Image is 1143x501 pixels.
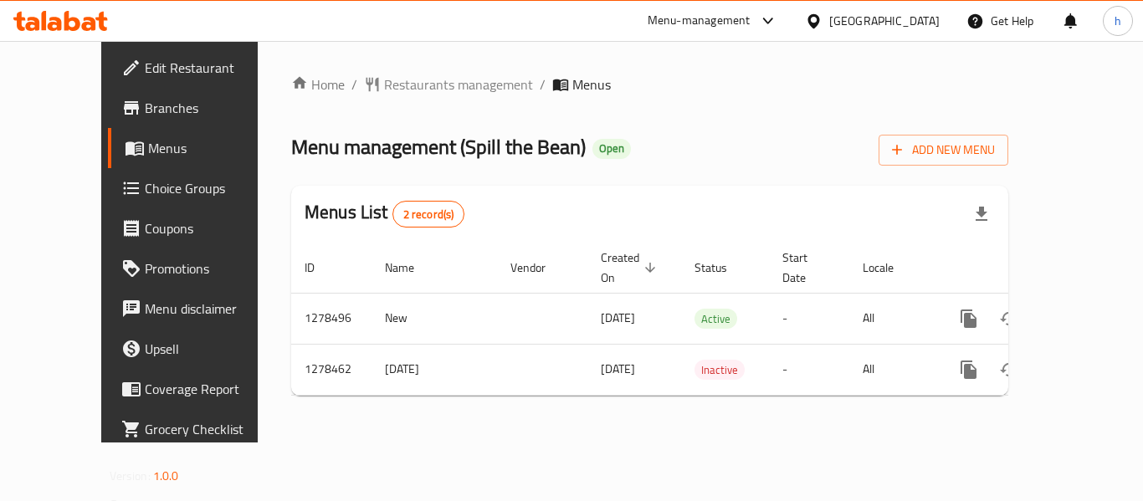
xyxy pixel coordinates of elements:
[1115,12,1121,30] span: h
[145,178,279,198] span: Choice Groups
[695,309,737,329] span: Active
[372,344,497,395] td: [DATE]
[145,98,279,118] span: Branches
[829,12,940,30] div: [GEOGRAPHIC_DATA]
[892,140,995,161] span: Add New Menu
[305,258,336,278] span: ID
[148,138,279,158] span: Menus
[291,293,372,344] td: 1278496
[540,74,546,95] li: /
[935,243,1123,294] th: Actions
[108,48,292,88] a: Edit Restaurant
[145,58,279,78] span: Edit Restaurant
[291,74,1008,95] nav: breadcrumb
[392,201,465,227] div: Total records count
[989,299,1029,339] button: Change Status
[108,329,292,369] a: Upsell
[108,409,292,449] a: Grocery Checklist
[145,299,279,319] span: Menu disclaimer
[769,344,849,395] td: -
[385,258,436,278] span: Name
[592,139,631,159] div: Open
[592,141,631,156] span: Open
[601,307,635,329] span: [DATE]
[291,74,345,95] a: Home
[989,350,1029,390] button: Change Status
[695,258,749,278] span: Status
[291,344,372,395] td: 1278462
[108,289,292,329] a: Menu disclaimer
[782,248,829,288] span: Start Date
[364,74,533,95] a: Restaurants management
[108,248,292,289] a: Promotions
[145,339,279,359] span: Upsell
[110,465,151,487] span: Version:
[108,208,292,248] a: Coupons
[305,200,464,227] h2: Menus List
[863,258,915,278] span: Locale
[384,74,533,95] span: Restaurants management
[153,465,179,487] span: 1.0.0
[291,243,1123,396] table: enhanced table
[510,258,567,278] span: Vendor
[145,419,279,439] span: Grocery Checklist
[291,128,586,166] span: Menu management ( Spill the Bean )
[695,360,745,380] span: Inactive
[145,379,279,399] span: Coverage Report
[108,369,292,409] a: Coverage Report
[393,207,464,222] span: 2 record(s)
[648,11,751,31] div: Menu-management
[849,344,935,395] td: All
[351,74,357,95] li: /
[879,135,1008,166] button: Add New Menu
[695,360,745,380] div: Inactive
[949,350,989,390] button: more
[695,309,737,329] div: Active
[769,293,849,344] td: -
[849,293,935,344] td: All
[108,128,292,168] a: Menus
[108,88,292,128] a: Branches
[949,299,989,339] button: more
[372,293,497,344] td: New
[601,248,661,288] span: Created On
[601,358,635,380] span: [DATE]
[572,74,611,95] span: Menus
[145,258,279,279] span: Promotions
[145,218,279,238] span: Coupons
[108,168,292,208] a: Choice Groups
